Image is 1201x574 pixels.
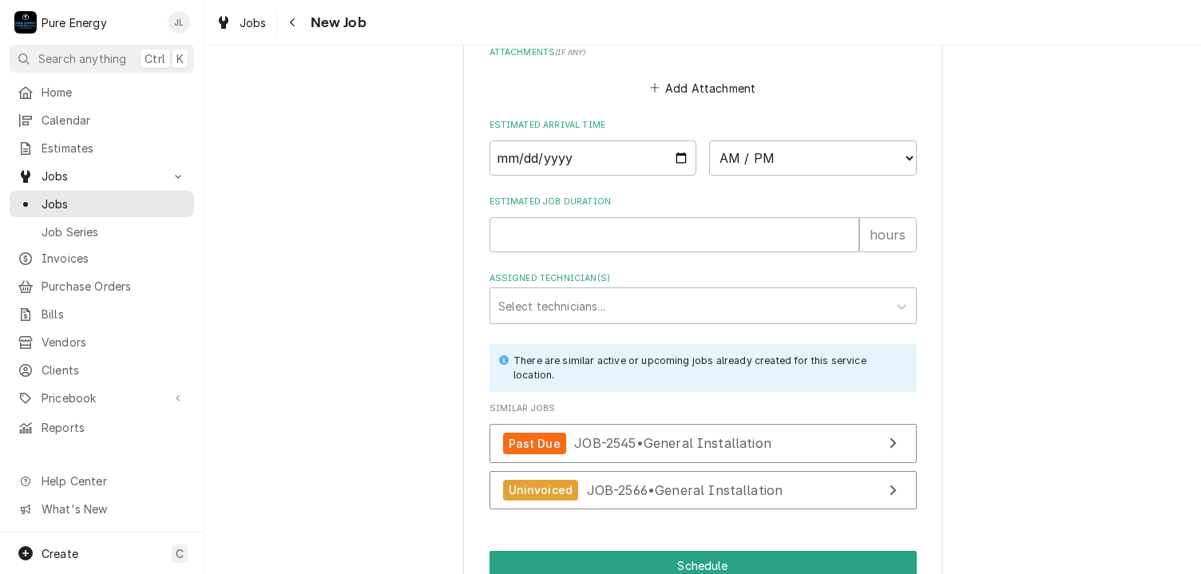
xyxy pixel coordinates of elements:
span: Help Center [42,473,184,489]
span: Reports [42,419,186,436]
a: Go to Jobs [10,163,194,189]
div: James Linnenkamp's Avatar [168,11,190,34]
span: Invoices [42,250,186,267]
label: Estimated Job Duration [490,196,917,208]
button: Navigate back [280,10,306,35]
div: Uninvoiced [503,480,579,501]
span: Home [42,84,186,101]
a: Go to What's New [10,496,194,522]
a: Invoices [10,245,194,271]
a: Estimates [10,135,194,161]
button: Add Attachment [647,77,759,99]
a: View Job [490,424,917,463]
span: Vendors [42,334,186,350]
span: Ctrl [145,50,165,67]
span: New Job [306,12,367,34]
a: Go to Pricebook [10,385,194,411]
span: Estimates [42,140,186,156]
a: Purchase Orders [10,273,194,299]
a: Job Series [10,219,194,245]
a: Calendar [10,107,194,133]
span: Bills [42,306,186,323]
select: Time Select [709,141,917,176]
span: Clients [42,362,186,378]
div: Pure Energy [42,14,107,31]
a: Clients [10,357,194,383]
label: Attachments [490,46,917,59]
button: Search anythingCtrlK [10,45,194,73]
span: What's New [42,501,184,517]
div: Assigned Technician(s) [490,272,917,324]
input: Date [490,141,697,176]
div: Attachments [490,46,917,99]
span: Jobs [240,14,267,31]
a: View Job [490,471,917,510]
a: Jobs [10,191,194,217]
label: Estimated Arrival Time [490,119,917,132]
div: P [14,11,37,34]
span: ( if any ) [555,48,585,57]
a: Go to Help Center [10,468,194,494]
div: Estimated Arrival Time [490,119,917,176]
span: Create [42,547,78,560]
a: Jobs [209,10,273,36]
label: Assigned Technician(s) [490,272,917,285]
span: JOB-2545 • General Installation [574,435,771,451]
div: JL [168,11,190,34]
span: Jobs [42,196,186,212]
div: Estimated Job Duration [490,196,917,252]
span: Similar Jobs [490,402,917,415]
div: hours [859,217,917,252]
a: Home [10,79,194,105]
span: JOB-2566 • General Installation [587,481,783,497]
div: Pure Energy's Avatar [14,11,37,34]
div: There are similar active or upcoming jobs already created for this service location. [513,354,901,383]
span: Jobs [42,168,162,184]
span: Job Series [42,224,186,240]
span: Purchase Orders [42,278,186,295]
span: C [176,545,184,562]
a: Vendors [10,329,194,355]
div: Past Due [503,433,566,454]
a: Bills [10,301,194,327]
span: K [176,50,184,67]
div: Similar Jobs [490,402,917,518]
a: Reports [10,414,194,441]
span: Search anything [38,50,126,67]
span: Pricebook [42,390,162,406]
span: Calendar [42,112,186,129]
